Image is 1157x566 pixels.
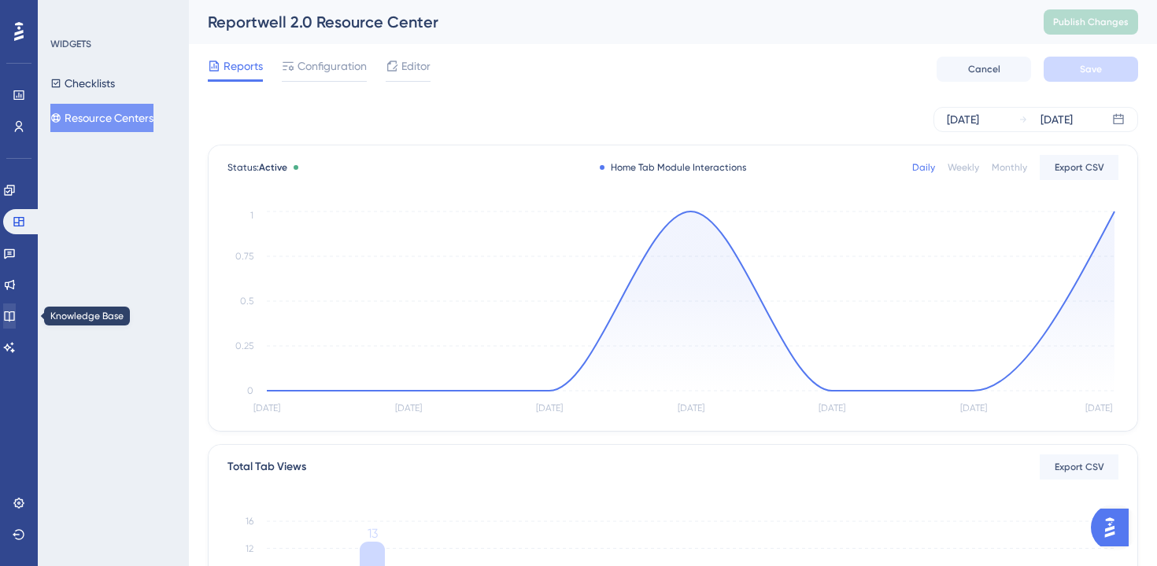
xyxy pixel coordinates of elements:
[1085,402,1112,413] tspan: [DATE]
[50,104,153,132] button: Resource Centers
[948,161,979,174] div: Weekly
[1044,57,1138,82] button: Save
[1044,9,1138,35] button: Publish Changes
[298,57,367,75] span: Configuration
[401,57,431,75] span: Editor
[992,161,1027,174] div: Monthly
[1055,461,1104,473] span: Export CSV
[235,340,253,351] tspan: 0.25
[1040,454,1118,480] button: Export CSV
[227,458,306,476] div: Total Tab Views
[1041,110,1073,129] div: [DATE]
[247,385,253,396] tspan: 0
[240,296,253,307] tspan: 0.5
[1091,504,1138,551] iframe: UserGuiding AI Assistant Launcher
[1080,63,1102,75] span: Save
[1040,155,1118,180] button: Export CSV
[395,402,422,413] tspan: [DATE]
[227,161,287,174] span: Status:
[246,516,253,527] tspan: 16
[912,161,935,174] div: Daily
[208,11,1004,33] div: Reportwell 2.0 Resource Center
[246,543,253,554] tspan: 12
[947,110,979,129] div: [DATE]
[600,161,746,174] div: Home Tab Module Interactions
[1055,161,1104,174] span: Export CSV
[368,526,378,541] tspan: 13
[253,402,280,413] tspan: [DATE]
[259,162,287,173] span: Active
[536,402,563,413] tspan: [DATE]
[235,251,253,262] tspan: 0.75
[50,38,91,50] div: WIDGETS
[224,57,263,75] span: Reports
[937,57,1031,82] button: Cancel
[968,63,1000,75] span: Cancel
[678,402,704,413] tspan: [DATE]
[50,69,115,97] button: Checklists
[1053,16,1129,28] span: Publish Changes
[960,402,987,413] tspan: [DATE]
[250,210,253,221] tspan: 1
[819,402,845,413] tspan: [DATE]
